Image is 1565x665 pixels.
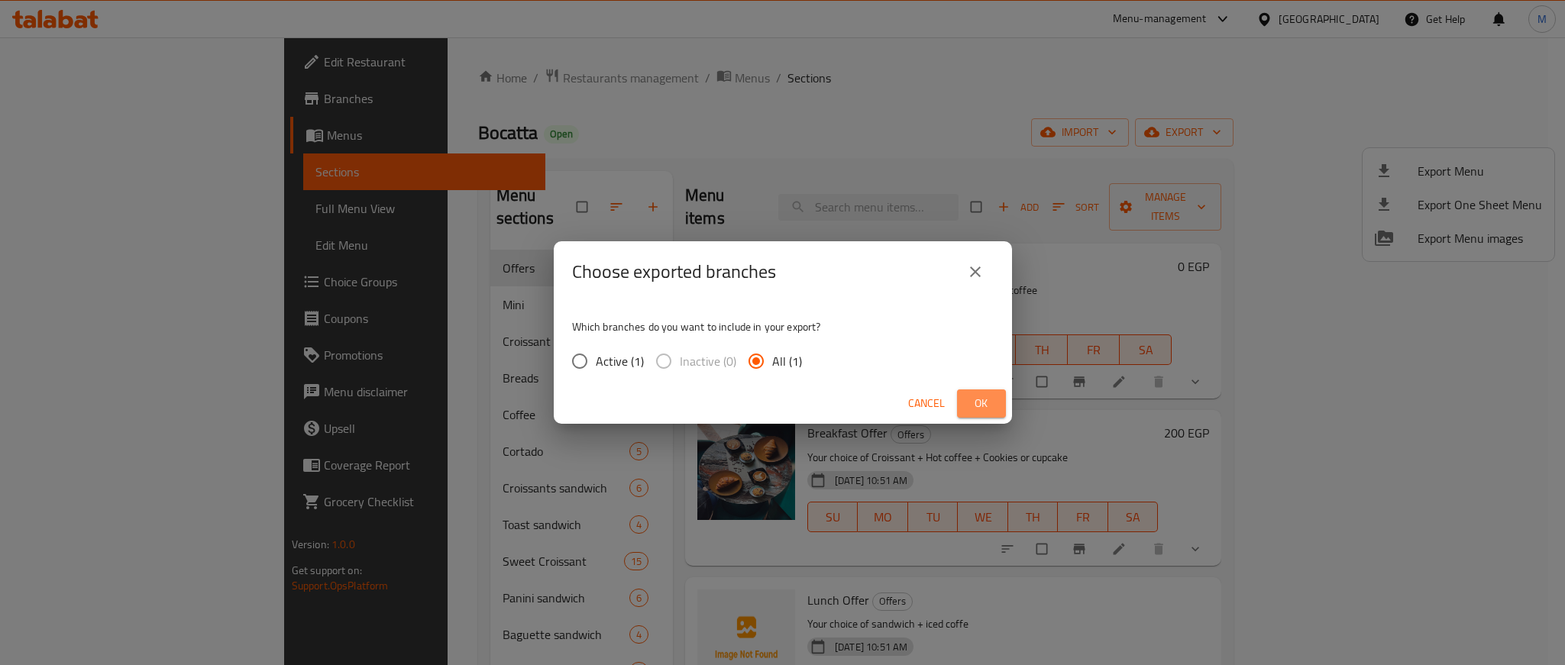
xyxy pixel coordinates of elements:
[572,260,776,284] h2: Choose exported branches
[596,352,644,370] span: Active (1)
[680,352,736,370] span: Inactive (0)
[908,394,945,413] span: Cancel
[969,394,994,413] span: Ok
[957,389,1006,418] button: Ok
[957,253,994,290] button: close
[572,319,994,334] p: Which branches do you want to include in your export?
[772,352,802,370] span: All (1)
[902,389,951,418] button: Cancel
